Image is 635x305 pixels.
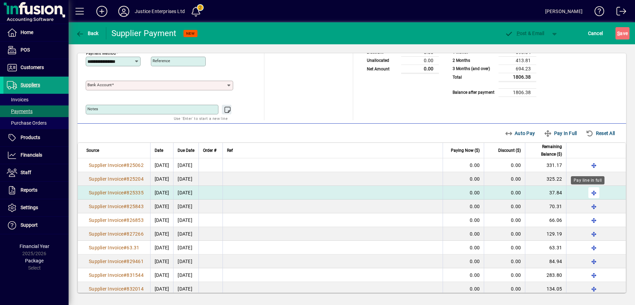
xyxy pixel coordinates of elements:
button: Post & Email [501,27,548,39]
a: Supplier Invoice#825335 [86,189,146,196]
span: Reports [21,187,37,193]
td: [DATE] [173,213,199,227]
a: Support [3,217,69,234]
button: Cancel [586,27,605,39]
span: Supplier Invoice [89,231,123,237]
span: 70.31 [549,204,562,209]
span: 825062 [127,162,144,168]
span: # [123,286,127,292]
a: Financials [3,147,69,164]
span: 0.00 [470,231,480,237]
span: Reset All [586,128,615,139]
span: 0.00 [511,190,521,195]
a: Customers [3,59,69,76]
span: Supplier Invoice [89,176,123,182]
span: 0.00 [470,176,480,182]
span: Support [21,222,38,228]
span: Home [21,30,33,35]
span: 0.00 [511,204,521,209]
span: 283.80 [547,272,562,278]
span: # [123,245,127,250]
a: Supplier Invoice#825062 [86,161,146,169]
a: Supplier Invoice#826853 [86,216,146,224]
span: Supplier Invoice [89,204,123,209]
span: 0.00 [511,217,521,223]
span: Supplier Invoice [89,162,123,168]
td: [DATE] [173,158,199,172]
span: 37.84 [549,190,562,195]
td: 694.23 [499,65,536,73]
span: 0.00 [470,245,480,250]
span: 0.00 [511,176,521,182]
div: Supplier Payment [111,28,177,39]
td: 0.00 [401,65,439,73]
td: 1806.38 [499,73,536,81]
a: Reports [3,182,69,199]
td: [DATE] [173,268,199,282]
td: Balance after payment [449,88,499,97]
span: Supplier Invoice [89,259,123,264]
a: Home [3,24,69,41]
span: # [123,231,127,237]
span: 325.22 [547,176,562,182]
span: 134.05 [547,286,562,292]
td: 1806.38 [499,88,536,97]
span: 0.00 [511,231,521,237]
a: Invoices [3,94,69,105]
span: 84.94 [549,259,562,264]
span: 826853 [127,217,144,223]
span: Supplier Invoice [89,217,123,223]
td: [DATE] [173,172,199,186]
span: 0.00 [511,162,521,168]
span: # [123,272,127,278]
span: Products [21,135,40,140]
span: [DATE] [155,286,169,292]
span: 831544 [127,272,144,278]
td: 3 Months (and over) [449,65,499,73]
mat-label: Reference [153,58,170,63]
span: 825335 [127,190,144,195]
span: 0.00 [470,286,480,292]
span: Remaining Balance ($) [529,143,562,158]
span: 66.06 [549,217,562,223]
span: [DATE] [155,176,169,182]
span: 0.00 [511,286,521,292]
a: Settings [3,199,69,216]
span: # [123,162,127,168]
td: [DATE] [173,186,199,200]
span: Back [76,31,99,36]
app-page-header-button: Back [69,27,106,39]
span: 63.31 [127,245,139,250]
button: Profile [113,5,135,18]
span: 0.00 [470,217,480,223]
span: 829461 [127,259,144,264]
td: [DATE] [173,282,199,296]
a: Supplier Invoice#832014 [86,285,146,293]
span: Supplier Invoice [89,286,123,292]
app-page-summary-card: Supplier Balances [449,24,536,97]
button: Save [615,27,630,39]
div: Pay line in full [571,176,604,184]
span: [DATE] [155,245,169,250]
span: P [517,31,520,36]
span: Ref [227,147,233,154]
span: 331.17 [547,162,562,168]
a: Purchase Orders [3,117,69,129]
span: Supplier Invoice [89,245,123,250]
td: [DATE] [173,255,199,268]
span: 0.00 [511,272,521,278]
div: [PERSON_NAME] [545,6,583,17]
td: 0.00 [401,56,439,65]
span: Supplier Invoice [89,190,123,195]
span: 825843 [127,204,144,209]
a: Logout [611,1,626,24]
span: 832014 [127,286,144,292]
span: POS [21,47,30,53]
span: Pay In Full [544,128,577,139]
span: Customers [21,65,44,70]
a: Knowledge Base [589,1,604,24]
span: Package [25,258,44,263]
span: 0.00 [511,245,521,250]
span: Date [155,147,163,154]
span: 827266 [127,231,144,237]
